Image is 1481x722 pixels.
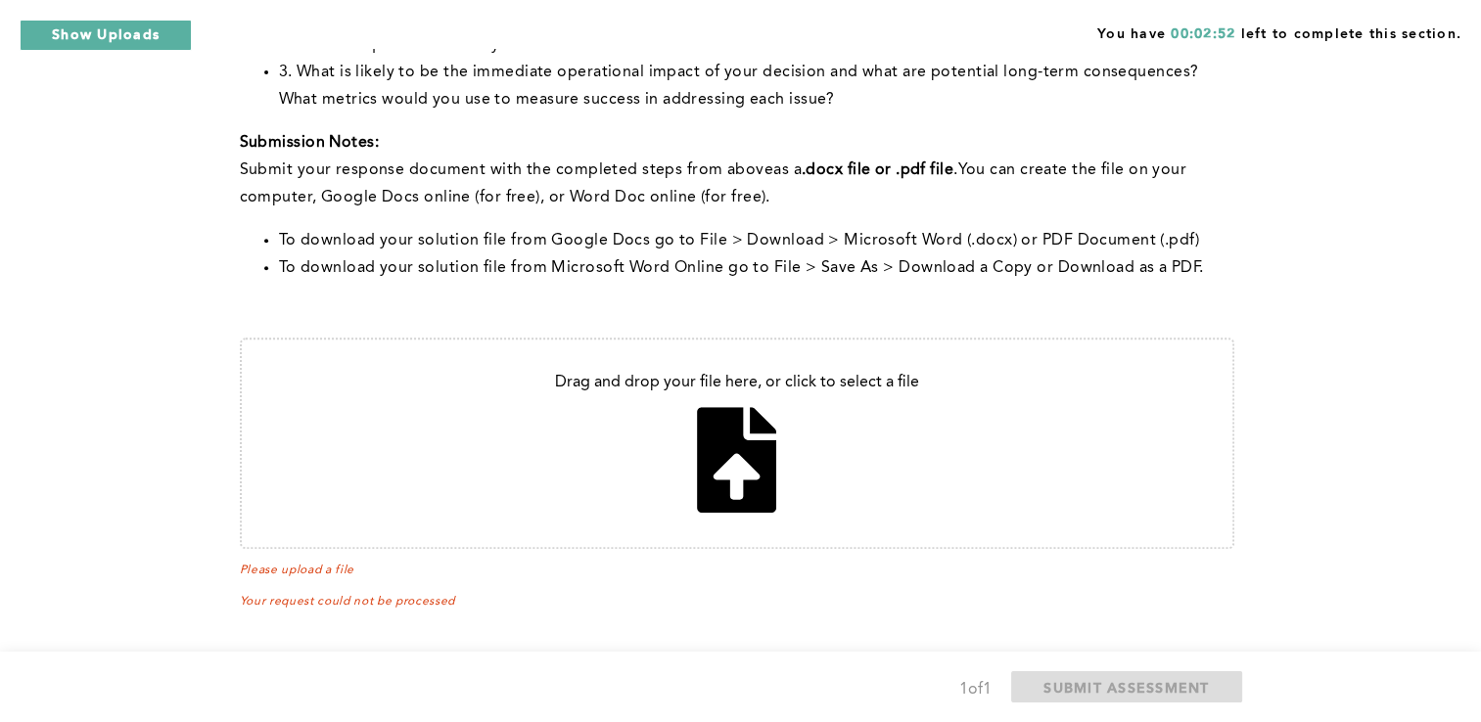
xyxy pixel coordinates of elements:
div: 1 of 1 [959,676,992,703]
button: Show Uploads [20,20,192,51]
span: Your request could not be processed [240,596,455,608]
span: 00:02:52 [1171,27,1235,41]
span: You have left to complete this section. [1097,20,1461,44]
span: SUBMIT ASSESSMENT [1043,678,1209,697]
p: with the completed steps from above You can create the file on your computer, Google Docs online ... [240,157,1234,211]
li: To download your solution file from Google Docs go to File > Download > Microsoft Word (.docx) or... [279,227,1234,254]
span: . [953,162,957,178]
span: 3. What is likely to be the immediate operational impact of your decision and what are potential ... [279,65,1203,108]
span: as a [773,162,802,178]
span: Submit your response document [240,162,490,178]
li: To download your solution file from Microsoft Word Online go to File > Save As > Download a Copy ... [279,254,1234,282]
strong: Submission Notes: [240,135,379,151]
button: SUBMIT ASSESSMENT [1011,671,1241,702]
strong: .docx file or .pdf file [802,162,953,178]
span: Please upload a file [240,564,1234,577]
